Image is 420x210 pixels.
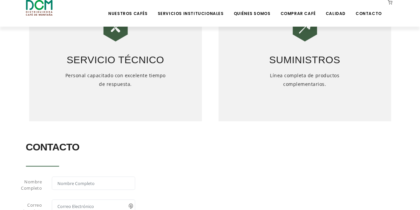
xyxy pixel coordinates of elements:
h3: Servicio Técnico [29,44,202,67]
a: Comprar Café [276,1,319,16]
h2: CONTACTO [26,138,394,156]
a: Contacto [352,1,386,16]
a: Quiénes Somos [229,1,274,16]
h5: Línea completa de productos complementarios. [253,71,357,114]
a: Calidad [321,1,349,16]
a: Nuestros Cafés [104,1,151,16]
h3: Suministros [218,44,391,67]
h5: Personal capacitado con excelente tiempo de respuesta. [64,71,167,114]
input: Nombre Completo [52,176,135,190]
img: DCM-WEB-HOME-ICONOS-240X240-04.png [288,11,321,44]
label: Nombre Completo [16,176,47,194]
img: DCM-WEB-HOME-ICONOS-240X240-03.png [99,11,132,44]
a: Servicios Institucionales [153,1,227,16]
